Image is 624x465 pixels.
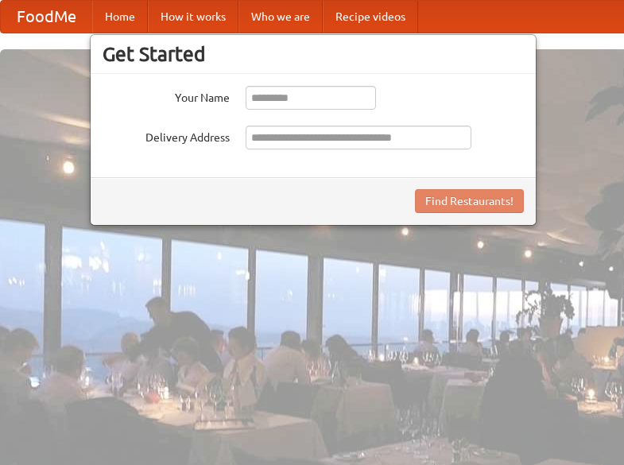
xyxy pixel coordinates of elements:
[103,86,230,106] label: Your Name
[238,1,323,33] a: Who we are
[103,42,524,66] h3: Get Started
[148,1,238,33] a: How it works
[103,126,230,145] label: Delivery Address
[92,1,148,33] a: Home
[1,1,92,33] a: FoodMe
[415,189,524,213] button: Find Restaurants!
[323,1,418,33] a: Recipe videos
